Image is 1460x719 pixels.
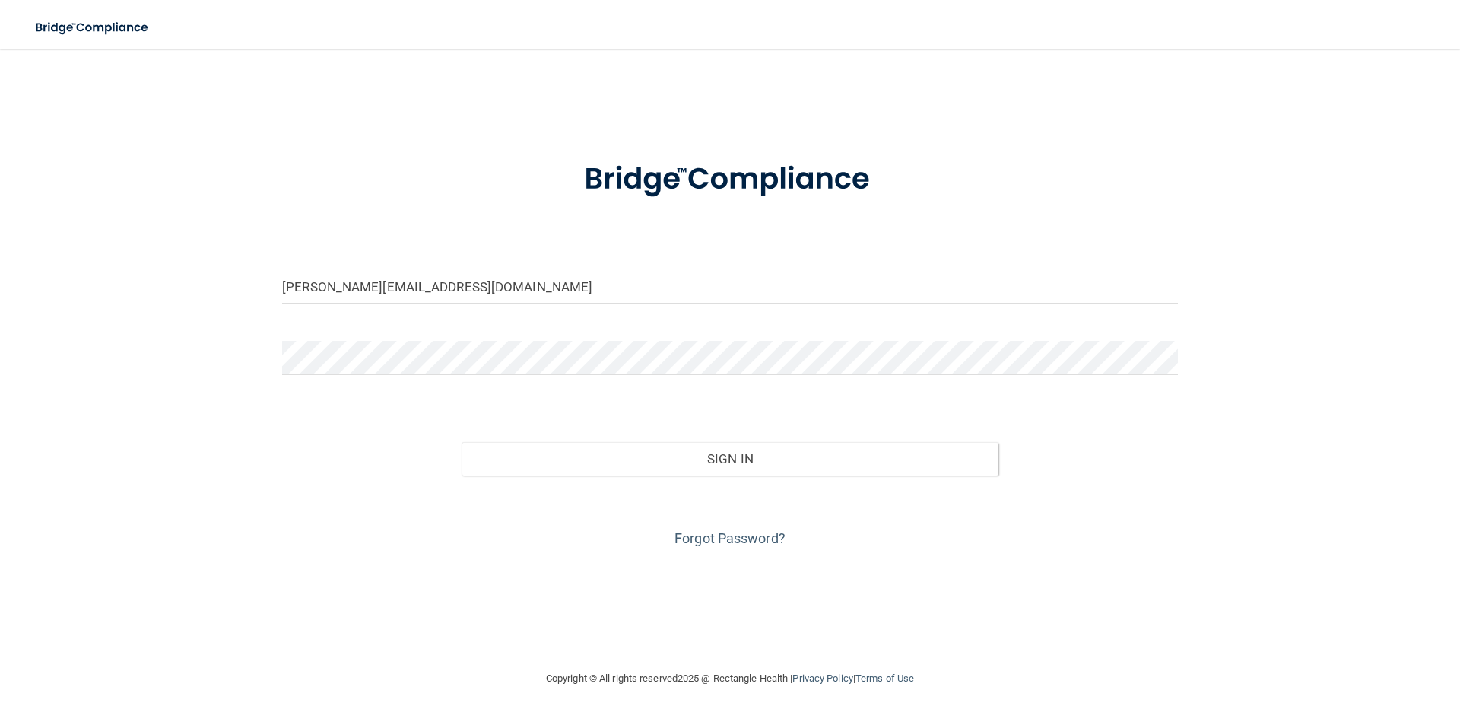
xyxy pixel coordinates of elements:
div: Copyright © All rights reserved 2025 @ Rectangle Health | | [452,654,1008,703]
img: bridge_compliance_login_screen.278c3ca4.svg [553,140,907,219]
img: bridge_compliance_login_screen.278c3ca4.svg [23,12,163,43]
button: Sign In [462,442,999,476]
a: Terms of Use [855,673,914,684]
a: Privacy Policy [792,673,852,684]
input: Email [282,269,1178,304]
a: Forgot Password? [674,530,786,546]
